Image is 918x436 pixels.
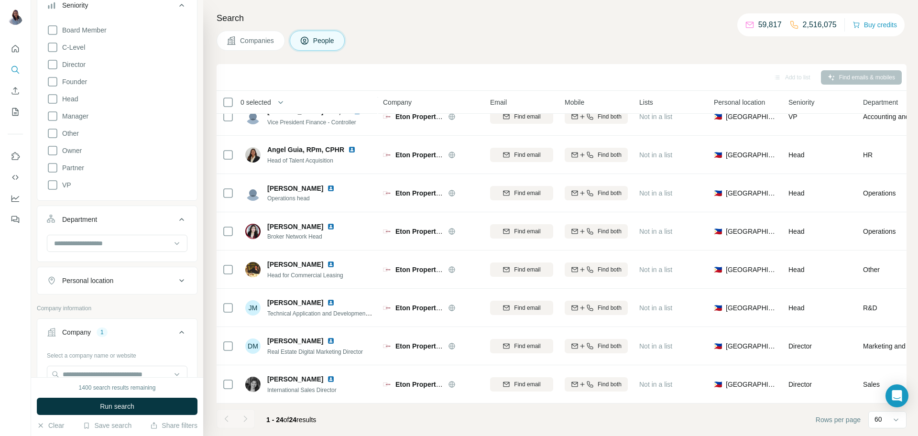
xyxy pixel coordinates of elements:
button: Find email [490,224,553,239]
span: Find both [598,380,622,389]
span: Not in a list [639,381,672,388]
img: Logo of Eton Properties Philippines [383,151,391,159]
span: Manager [58,111,88,121]
span: Head [788,151,804,159]
img: Avatar [245,224,261,239]
span: Owner [58,146,82,155]
span: Company [383,98,412,107]
span: 1 - 24 [266,416,284,424]
button: Find email [490,109,553,124]
span: VP [788,113,798,120]
button: Save search [83,421,131,430]
span: Find email [514,227,540,236]
img: LinkedIn logo [327,299,335,306]
button: Find email [490,186,553,200]
span: Operations [863,227,896,236]
img: Avatar [245,377,261,392]
button: Find email [490,377,553,392]
span: Department [863,98,898,107]
div: Open Intercom Messenger [885,384,908,407]
span: Founder [58,77,87,87]
span: Find email [514,189,540,197]
span: [GEOGRAPHIC_DATA] [726,150,777,160]
button: Feedback [8,211,23,228]
span: Companies [240,36,275,45]
span: Lists [639,98,653,107]
span: Not in a list [639,228,672,235]
button: Find both [565,377,628,392]
span: VP [58,180,71,190]
img: Logo of Eton Properties Philippines [383,228,391,235]
span: Not in a list [639,266,672,273]
span: 0 selected [240,98,271,107]
span: [PERSON_NAME] [267,298,323,307]
img: Logo of Eton Properties Philippines [383,304,391,312]
button: My lists [8,103,23,120]
span: C-Level [58,43,85,52]
span: Sales [863,380,880,389]
span: R&D [863,303,877,313]
span: 🇵🇭 [714,112,722,121]
span: Find email [514,151,540,159]
button: Find both [565,262,628,277]
span: [GEOGRAPHIC_DATA] [726,227,777,236]
span: Director [788,381,812,388]
img: Logo of Eton Properties Philippines [383,342,391,350]
span: Email [490,98,507,107]
span: [GEOGRAPHIC_DATA] [726,303,777,313]
span: Not in a list [639,304,672,312]
img: Logo of Eton Properties Philippines [383,381,391,388]
p: 2,516,075 [803,19,837,31]
span: Real Estate Digital Marketing Director [267,349,363,355]
span: Director [788,342,812,350]
span: Head of Talent Acquisition [267,157,333,164]
span: Seniority [788,98,814,107]
span: Find both [598,112,622,121]
button: Find both [565,186,628,200]
span: [GEOGRAPHIC_DATA] [726,265,777,274]
span: Eton Properties [GEOGRAPHIC_DATA] [395,151,519,159]
span: Find email [514,112,540,121]
img: Avatar [245,109,261,124]
span: Not in a list [639,151,672,159]
div: Seniority [62,0,88,10]
img: LinkedIn logo [327,185,335,192]
span: Eton Properties [GEOGRAPHIC_DATA] [395,381,519,388]
span: Eton Properties [GEOGRAPHIC_DATA] [395,304,519,312]
span: results [266,416,316,424]
span: Head [788,266,804,273]
p: 60 [874,414,882,424]
span: Head [58,94,78,104]
span: Rows per page [816,415,861,425]
span: 🇵🇭 [714,265,722,274]
span: [PERSON_NAME] [267,260,323,269]
span: 🇵🇭 [714,227,722,236]
button: Company1 [37,321,197,348]
span: Broker Network Head [267,232,346,241]
img: Logo of Eton Properties Philippines [383,189,391,197]
span: 🇵🇭 [714,188,722,198]
div: Department [62,215,97,224]
button: Find both [565,109,628,124]
span: Eton Properties [GEOGRAPHIC_DATA] [395,228,519,235]
span: 🇵🇭 [714,303,722,313]
span: Mobile [565,98,584,107]
span: Operations [863,188,896,198]
span: [GEOGRAPHIC_DATA] [726,380,777,389]
span: [PERSON_NAME] [267,222,323,231]
span: 🇵🇭 [714,150,722,160]
span: of [284,416,289,424]
button: Find email [490,301,553,315]
button: Use Surfe on LinkedIn [8,148,23,165]
img: Avatar [245,185,261,201]
span: International Sales Director [267,387,337,393]
span: 24 [289,416,297,424]
span: Head [788,304,804,312]
img: LinkedIn logo [327,375,335,383]
span: Eton Properties [GEOGRAPHIC_DATA] [395,266,519,273]
button: Search [8,61,23,78]
span: Run search [100,402,134,411]
span: Director [58,60,86,69]
img: Logo of Eton Properties Philippines [383,113,391,120]
button: Find email [490,262,553,277]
